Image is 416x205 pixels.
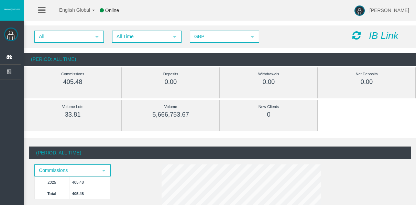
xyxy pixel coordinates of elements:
[138,78,204,86] div: 0.00
[333,78,400,86] div: 0.00
[370,8,409,13] span: [PERSON_NAME]
[138,70,204,78] div: Deposits
[94,34,100,40] span: select
[69,176,110,188] td: 405.48
[236,103,302,111] div: New Clients
[29,147,411,159] div: (Period: All Time)
[40,103,106,111] div: Volume Lots
[138,111,204,119] div: 5,666,753.67
[369,30,398,41] i: IB Link
[35,165,98,176] span: Commissions
[101,168,107,173] span: select
[24,53,416,66] div: (Period: All Time)
[3,8,21,11] img: logo.svg
[105,8,119,13] span: Online
[40,70,106,78] div: Commissions
[50,7,90,13] span: English Global
[40,78,106,86] div: 405.48
[352,31,361,40] i: Reload Dashboard
[236,78,302,86] div: 0.00
[236,111,302,119] div: 0
[35,176,69,188] td: 2025
[236,70,302,78] div: Withdrawals
[113,31,168,42] span: All Time
[172,34,177,40] span: select
[69,188,110,199] td: 405.48
[354,6,365,16] img: user-image
[35,188,69,199] td: Total
[190,31,246,42] span: GBP
[333,70,400,78] div: Net Deposits
[138,103,204,111] div: Volume
[40,111,106,119] div: 33.81
[250,34,255,40] span: select
[35,31,91,42] span: All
